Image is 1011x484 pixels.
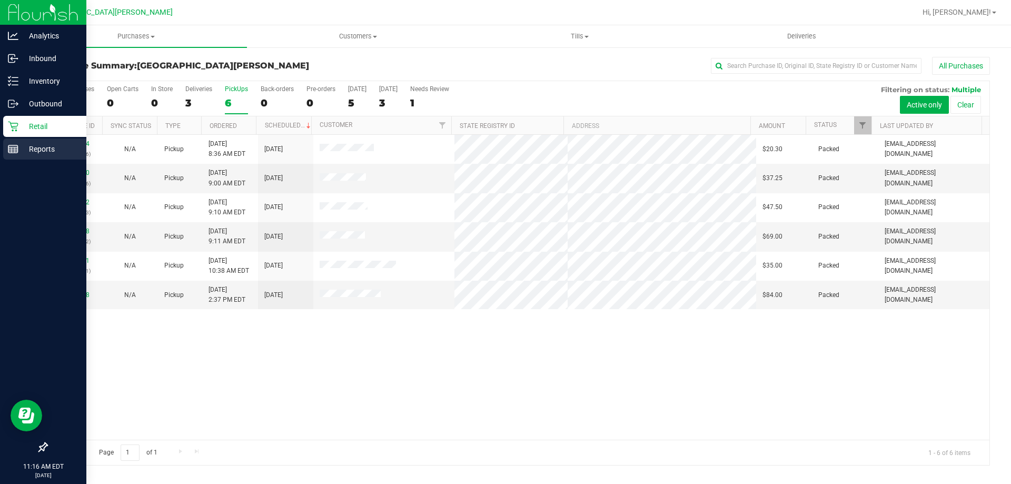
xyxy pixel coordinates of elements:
span: [DATE] 9:00 AM EDT [209,168,245,188]
inline-svg: Outbound [8,98,18,109]
span: $20.30 [762,144,782,154]
a: State Registry ID [460,122,515,130]
span: Not Applicable [124,262,136,269]
span: [DATE] 10:38 AM EDT [209,256,249,276]
p: Retail [18,120,82,133]
span: Packed [818,261,839,271]
span: $84.00 [762,290,782,300]
div: Pre-orders [306,85,335,93]
span: Tills [469,32,690,41]
span: [GEOGRAPHIC_DATA][PERSON_NAME] [137,61,309,71]
span: 1 - 6 of 6 items [920,445,979,460]
span: [EMAIL_ADDRESS][DOMAIN_NAME] [885,256,983,276]
button: N/A [124,290,136,300]
span: $35.00 [762,261,782,271]
iframe: Resource center [11,400,42,431]
span: $37.25 [762,173,782,183]
div: 0 [107,97,138,109]
a: 11821500 [60,169,90,176]
span: Not Applicable [124,233,136,240]
span: [DATE] [264,232,283,242]
button: Clear [950,96,981,114]
span: Purchases [25,32,247,41]
p: Reports [18,143,82,155]
span: Packed [818,173,839,183]
button: N/A [124,261,136,271]
span: [DATE] [264,290,283,300]
a: Status [814,121,837,129]
span: [EMAIL_ADDRESS][DOMAIN_NAME] [885,226,983,246]
inline-svg: Analytics [8,31,18,41]
button: N/A [124,144,136,154]
span: [DATE] 8:36 AM EDT [209,139,245,159]
input: Search Purchase ID, Original ID, State Registry ID or Customer Name... [711,58,921,74]
span: [EMAIL_ADDRESS][DOMAIN_NAME] [885,285,983,305]
span: Packed [818,202,839,212]
div: 5 [348,97,366,109]
span: Multiple [951,85,981,94]
span: Not Applicable [124,291,136,299]
div: 3 [185,97,212,109]
span: Hi, [PERSON_NAME]! [923,8,991,16]
button: All Purchases [932,57,990,75]
div: Needs Review [410,85,449,93]
a: Amount [759,122,785,130]
a: 11821254 [60,140,90,147]
span: $69.00 [762,232,782,242]
span: Not Applicable [124,203,136,211]
div: Open Carts [107,85,138,93]
button: N/A [124,202,136,212]
span: Pickup [164,173,184,183]
a: 11821961 [60,257,90,264]
span: Pickup [164,202,184,212]
a: 11821542 [60,199,90,206]
div: Back-orders [261,85,294,93]
span: Filtering on status: [881,85,949,94]
span: Pickup [164,232,184,242]
span: [DATE] 2:37 PM EDT [209,285,245,305]
a: Tills [469,25,690,47]
p: Outbound [18,97,82,110]
span: [EMAIL_ADDRESS][DOMAIN_NAME] [885,197,983,218]
div: Deliveries [185,85,212,93]
inline-svg: Reports [8,144,18,154]
span: Packed [818,144,839,154]
a: Customer [320,121,352,129]
span: [EMAIL_ADDRESS][DOMAIN_NAME] [885,139,983,159]
div: 3 [379,97,398,109]
p: Inbound [18,52,82,65]
a: Customers [247,25,469,47]
span: Not Applicable [124,145,136,153]
p: [DATE] [5,471,82,479]
inline-svg: Inbound [8,53,18,64]
a: 11821558 [60,228,90,235]
div: PickUps [225,85,248,93]
span: Not Applicable [124,174,136,182]
a: 11818718 [60,291,90,299]
a: Sync Status [111,122,151,130]
span: [DATE] [264,144,283,154]
span: $47.50 [762,202,782,212]
span: Pickup [164,261,184,271]
span: [DATE] 9:11 AM EDT [209,226,245,246]
div: 0 [261,97,294,109]
span: Page of 1 [90,445,166,461]
div: 0 [306,97,335,109]
span: Packed [818,232,839,242]
div: [DATE] [348,85,366,93]
button: Active only [900,96,949,114]
input: 1 [121,445,140,461]
span: [GEOGRAPHIC_DATA][PERSON_NAME] [43,8,173,17]
div: 0 [151,97,173,109]
p: Analytics [18,29,82,42]
div: In Store [151,85,173,93]
span: [DATE] [264,202,283,212]
th: Address [563,116,750,135]
a: Scheduled [265,122,313,129]
span: Customers [247,32,468,41]
div: 1 [410,97,449,109]
a: Ordered [210,122,237,130]
span: Packed [818,290,839,300]
a: Purchases [25,25,247,47]
span: [DATE] [264,261,283,271]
